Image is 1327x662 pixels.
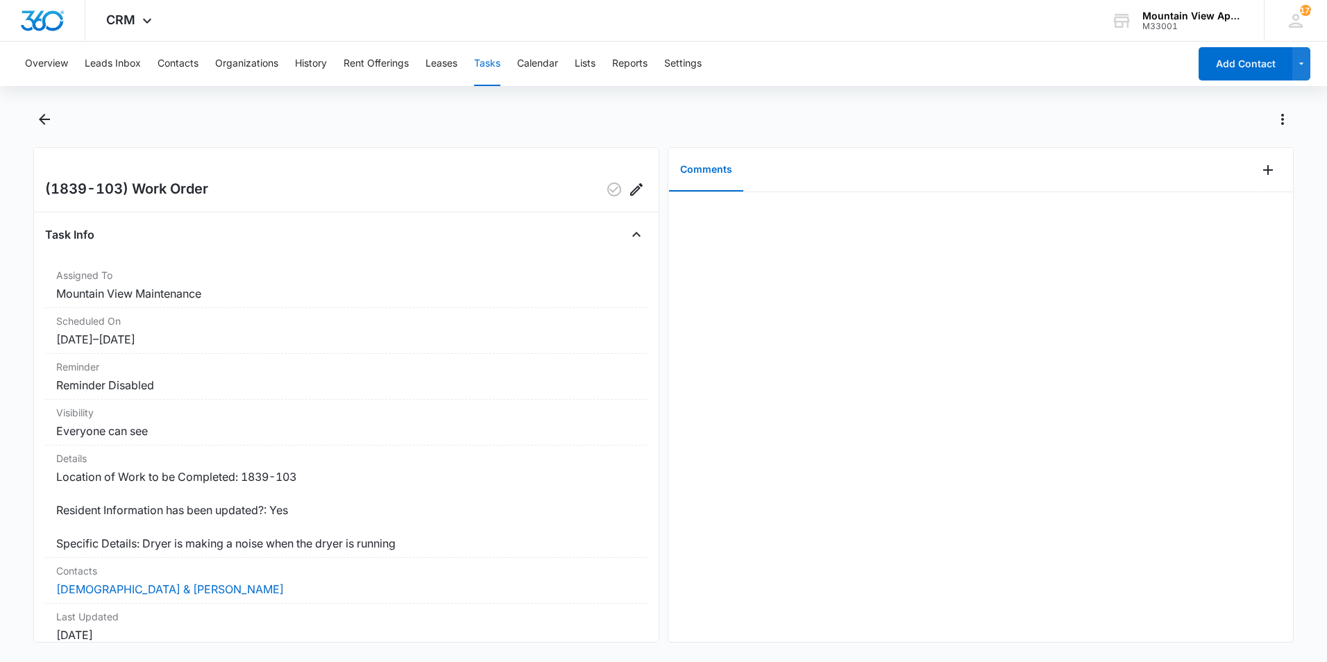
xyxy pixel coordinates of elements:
[1142,22,1244,31] div: account id
[575,42,595,86] button: Lists
[56,609,636,624] dt: Last Updated
[45,354,648,400] div: ReminderReminder Disabled
[33,108,55,130] button: Back
[344,42,409,86] button: Rent Offerings
[25,42,68,86] button: Overview
[45,262,648,308] div: Assigned ToMountain View Maintenance
[1257,159,1279,181] button: Add Comment
[56,377,636,393] dd: Reminder Disabled
[1142,10,1244,22] div: account name
[85,42,141,86] button: Leads Inbox
[56,468,636,552] dd: Location of Work to be Completed: 1839-103 Resident Information has been updated?: Yes Specific D...
[1300,5,1311,16] span: 174
[1271,108,1294,130] button: Actions
[474,42,500,86] button: Tasks
[625,178,648,201] button: Edit
[45,226,94,243] h4: Task Info
[612,42,648,86] button: Reports
[45,604,648,650] div: Last Updated[DATE]
[1300,5,1311,16] div: notifications count
[517,42,558,86] button: Calendar
[56,405,636,420] dt: Visibility
[158,42,198,86] button: Contacts
[45,558,648,604] div: Contacts[DEMOGRAPHIC_DATA] & [PERSON_NAME]
[45,178,208,201] h2: (1839-103) Work Order
[56,331,636,348] dd: [DATE] – [DATE]
[45,308,648,354] div: Scheduled On[DATE]–[DATE]
[56,285,636,302] dd: Mountain View Maintenance
[425,42,457,86] button: Leases
[56,563,636,578] dt: Contacts
[56,268,636,282] dt: Assigned To
[56,582,284,596] a: [DEMOGRAPHIC_DATA] & [PERSON_NAME]
[669,148,743,192] button: Comments
[56,627,636,643] dd: [DATE]
[56,359,636,374] dt: Reminder
[45,445,648,558] div: DetailsLocation of Work to be Completed: 1839-103 Resident Information has been updated?: Yes Spe...
[295,42,327,86] button: History
[664,42,702,86] button: Settings
[625,223,648,246] button: Close
[106,12,135,27] span: CRM
[45,400,648,445] div: VisibilityEveryone can see
[56,451,636,466] dt: Details
[56,423,636,439] dd: Everyone can see
[215,42,278,86] button: Organizations
[1199,47,1292,80] button: Add Contact
[56,314,636,328] dt: Scheduled On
